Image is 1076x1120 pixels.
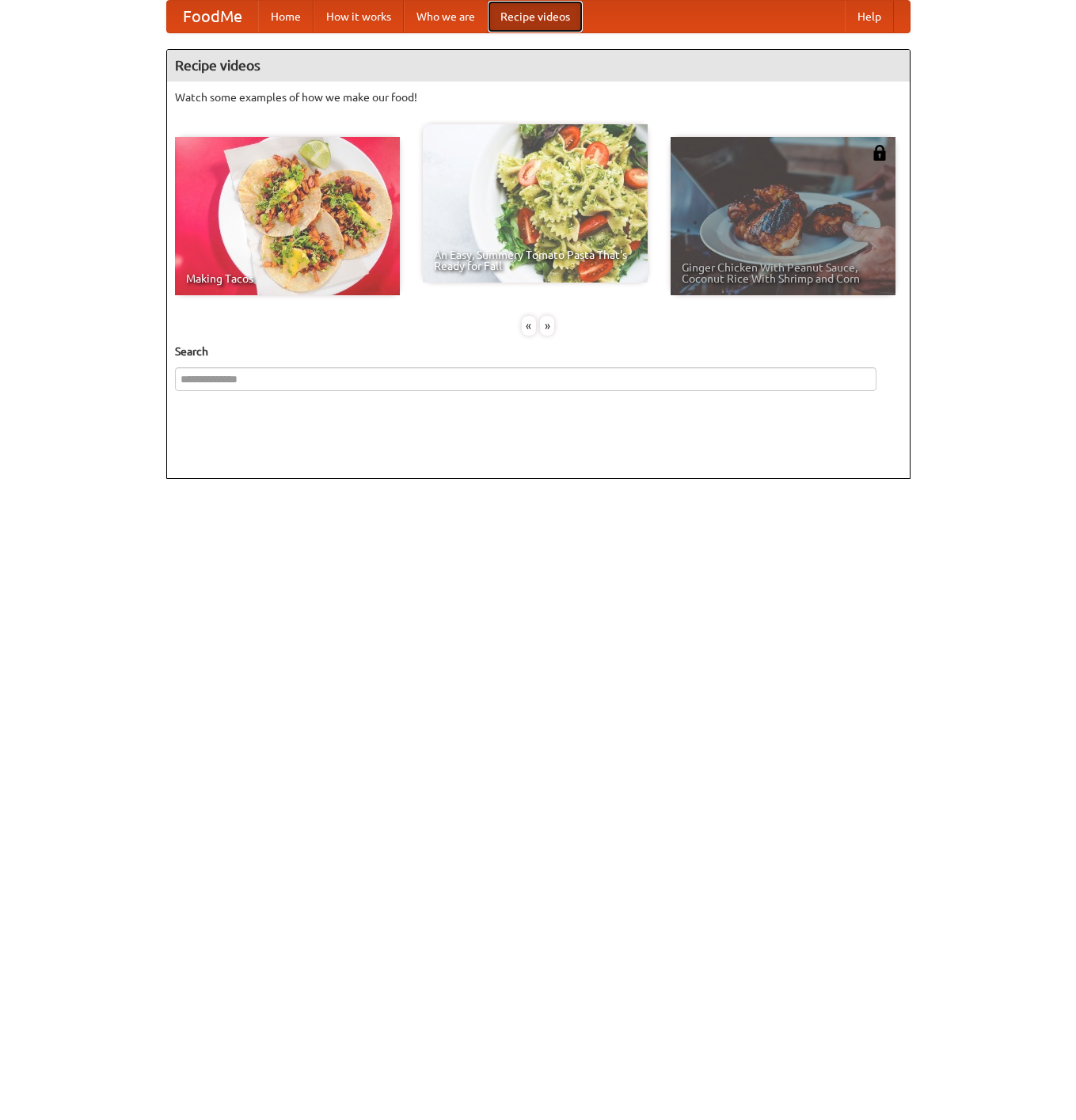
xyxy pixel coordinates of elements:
a: Help [845,1,894,32]
p: Watch some examples of how we make our food! [175,89,902,105]
a: How it works [314,1,404,32]
h5: Search [175,344,902,359]
span: An Easy, Summery Tomato Pasta That's Ready for Fall [434,249,637,271]
a: Home [258,1,314,32]
a: Recipe videos [488,1,583,32]
a: An Easy, Summery Tomato Pasta That's Ready for Fall [423,124,648,283]
h4: Recipe videos [167,50,910,82]
span: Making Tacos [186,273,389,284]
a: Who we are [404,1,488,32]
div: « [522,316,536,336]
div: » [540,316,554,336]
img: 483408.png [872,145,888,161]
a: Making Tacos [175,137,400,295]
a: FoodMe [167,1,258,32]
